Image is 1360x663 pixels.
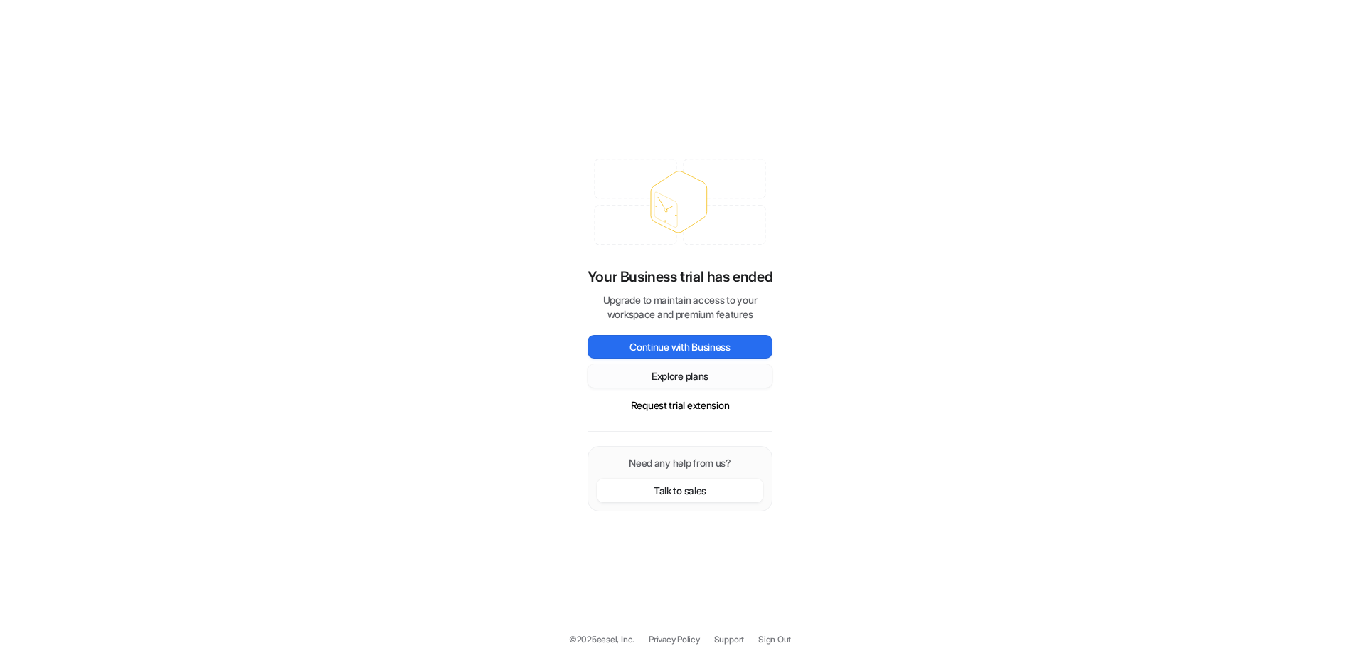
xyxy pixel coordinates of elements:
a: Privacy Policy [649,633,700,646]
p: Upgrade to maintain access to your workspace and premium features [588,293,772,322]
p: Your Business trial has ended [588,266,772,287]
a: Sign Out [758,633,791,646]
span: Support [714,633,744,646]
button: Request trial extension [588,393,772,417]
button: Continue with Business [588,335,772,359]
p: Need any help from us? [597,455,763,470]
p: © 2025 eesel, Inc. [569,633,634,646]
button: Explore plans [588,364,772,388]
button: Talk to sales [597,479,763,502]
